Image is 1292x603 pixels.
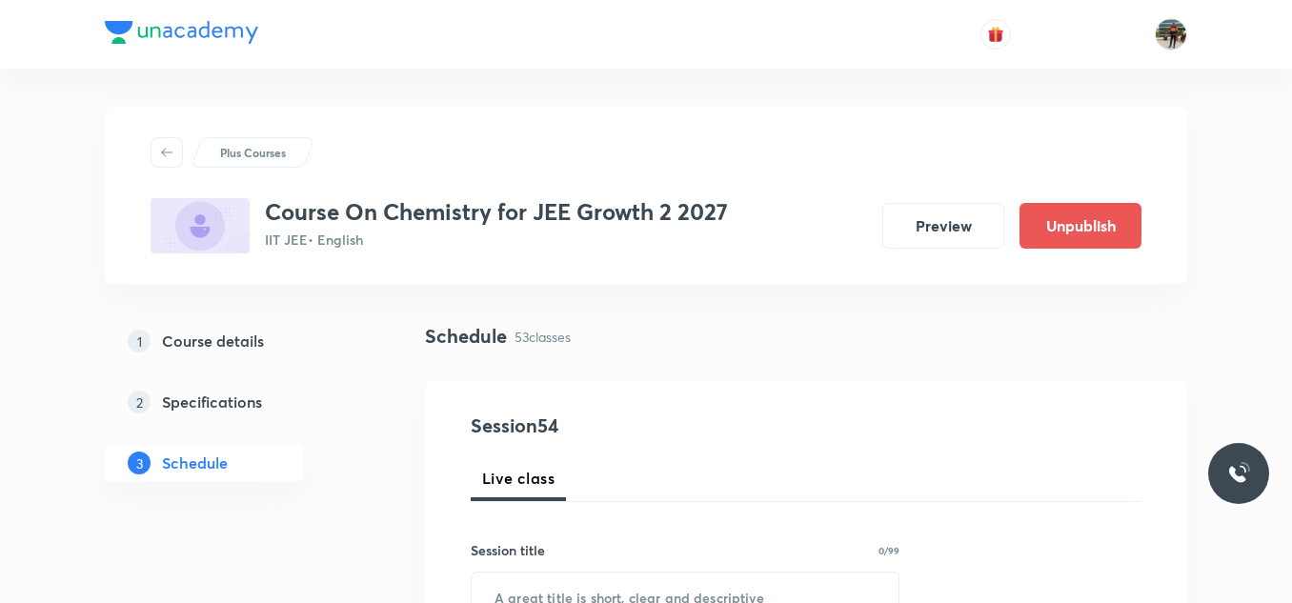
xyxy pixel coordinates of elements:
[425,322,507,351] h4: Schedule
[1019,203,1141,249] button: Unpublish
[220,144,286,161] p: Plus Courses
[980,19,1011,50] button: avatar
[1155,18,1187,50] img: Shrikanth Reddy
[128,452,151,474] p: 3
[151,198,250,253] img: 15BEAB67-C729-4FEC-B695-40974ECBD8DB_plus.png
[128,391,151,413] p: 2
[265,198,728,226] h3: Course On Chemistry for JEE Growth 2 2027
[482,467,555,490] span: Live class
[987,26,1004,43] img: avatar
[471,540,545,560] h6: Session title
[105,21,258,49] a: Company Logo
[128,330,151,352] p: 1
[265,230,728,250] p: IIT JEE • English
[515,327,571,347] p: 53 classes
[105,383,364,421] a: 2Specifications
[105,322,364,360] a: 1Course details
[162,330,264,352] h5: Course details
[878,546,899,555] p: 0/99
[471,412,818,440] h4: Session 54
[162,452,228,474] h5: Schedule
[882,203,1004,249] button: Preview
[162,391,262,413] h5: Specifications
[105,21,258,44] img: Company Logo
[1227,462,1250,485] img: ttu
